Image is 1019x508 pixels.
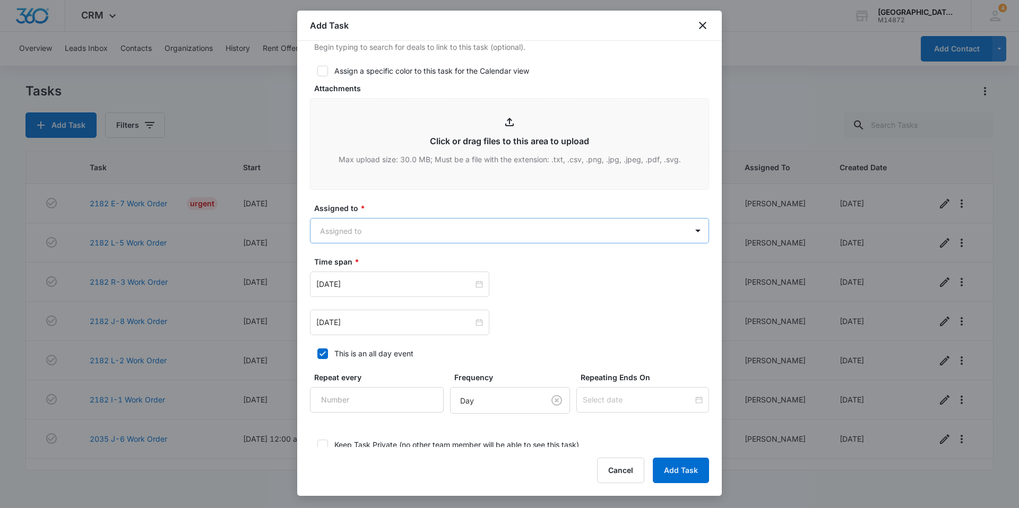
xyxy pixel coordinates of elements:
[334,65,529,76] div: Assign a specific color to this task for the Calendar view
[334,439,579,450] div: Keep Task Private (no other team member will be able to see this task)
[548,392,565,409] button: Clear
[310,387,444,413] input: Number
[316,278,473,290] input: Feb 16, 2023
[653,458,709,483] button: Add Task
[334,348,413,359] div: This is an all day event
[696,19,709,32] button: close
[316,317,473,328] input: Feb 16, 2023
[581,372,713,383] label: Repeating Ends On
[314,372,448,383] label: Repeat every
[314,41,709,52] p: Begin typing to search for deals to link to this task (optional).
[314,83,713,94] label: Attachments
[597,458,644,483] button: Cancel
[454,372,574,383] label: Frequency
[314,256,713,267] label: Time span
[314,203,713,214] label: Assigned to
[310,19,349,32] h1: Add Task
[583,394,693,406] input: Select date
